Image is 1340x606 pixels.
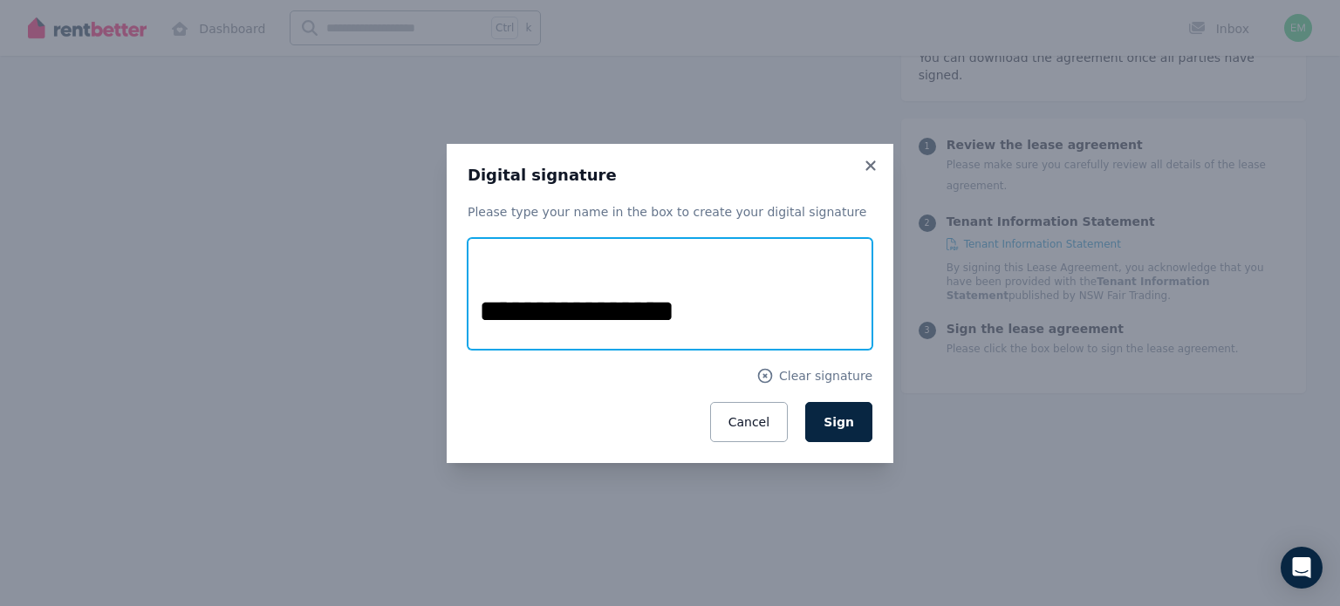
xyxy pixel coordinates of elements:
button: Cancel [710,402,788,442]
span: Clear signature [779,367,872,385]
button: Sign [805,402,872,442]
span: Sign [824,415,854,429]
h3: Digital signature [468,165,872,186]
div: Open Intercom Messenger [1281,547,1323,589]
p: Please type your name in the box to create your digital signature [468,203,872,221]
